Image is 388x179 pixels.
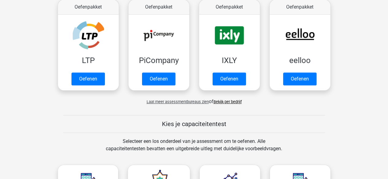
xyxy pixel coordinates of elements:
a: Bekijk per bedrijf [213,99,242,104]
div: Selecteer een los onderdeel van je assessment om te oefenen. Alle capaciteitentesten bevatten een... [100,138,288,160]
div: of [53,93,335,105]
span: Laat meer assessmentbureaus zien [147,99,209,104]
h5: Kies je capaciteitentest [63,120,325,128]
a: Oefenen [283,73,317,85]
a: Oefenen [142,73,175,85]
a: Oefenen [213,73,246,85]
a: Oefenen [71,73,105,85]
